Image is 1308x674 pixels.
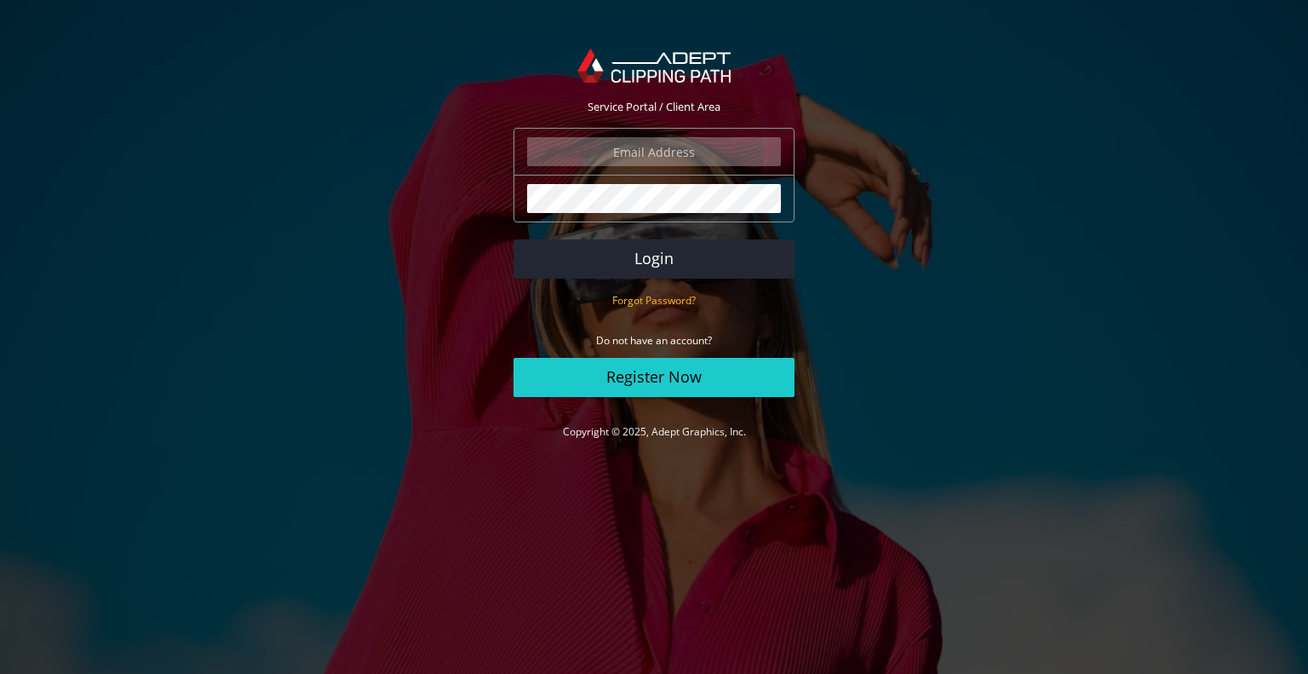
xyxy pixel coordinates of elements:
[612,292,696,308] a: Forgot Password?
[527,137,781,166] input: Email Address
[513,358,795,397] a: Register Now
[513,239,795,279] button: Login
[577,49,730,83] img: Adept Graphics
[563,424,746,439] a: Copyright © 2025, Adept Graphics, Inc.
[612,293,696,308] small: Forgot Password?
[588,99,720,114] span: Service Portal / Client Area
[596,333,712,348] small: Do not have an account?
